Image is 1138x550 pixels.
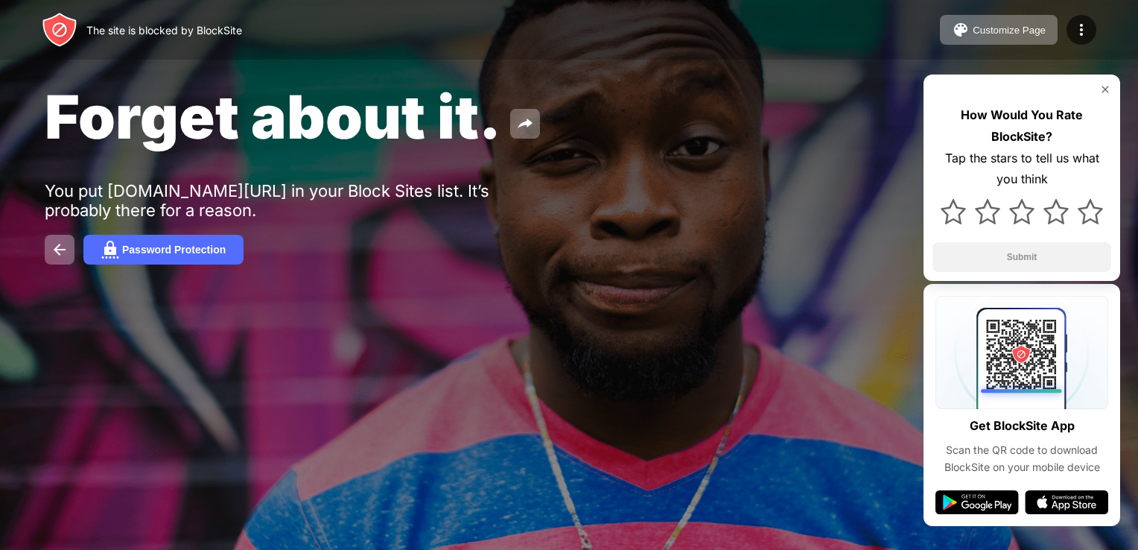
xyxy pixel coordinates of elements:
[935,296,1108,409] img: qrcode.svg
[86,24,242,37] div: The site is blocked by BlockSite
[122,244,226,256] div: Password Protection
[941,199,966,224] img: star.svg
[952,21,970,39] img: pallet.svg
[932,242,1111,272] button: Submit
[935,442,1108,475] div: Scan the QR code to download BlockSite on your mobile device
[975,199,1000,224] img: star.svg
[973,25,1046,36] div: Customize Page
[1078,199,1103,224] img: star.svg
[1009,199,1034,224] img: star.svg
[932,148,1111,191] div: Tap the stars to tell us what you think
[45,80,501,153] span: Forget about it.
[101,241,119,259] img: password.svg
[1099,83,1111,95] img: rate-us-close.svg
[935,490,1019,514] img: google-play.svg
[83,235,244,265] button: Password Protection
[1025,490,1108,514] img: app-store.svg
[1043,199,1069,224] img: star.svg
[42,12,77,48] img: header-logo.svg
[516,115,534,133] img: share.svg
[970,415,1075,437] div: Get BlockSite App
[45,181,505,220] div: You put [DOMAIN_NAME][URL] in your Block Sites list. It’s probably there for a reason.
[932,104,1111,148] div: How Would You Rate BlockSite?
[1072,21,1090,39] img: menu-icon.svg
[51,241,69,259] img: back.svg
[940,15,1058,45] button: Customize Page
